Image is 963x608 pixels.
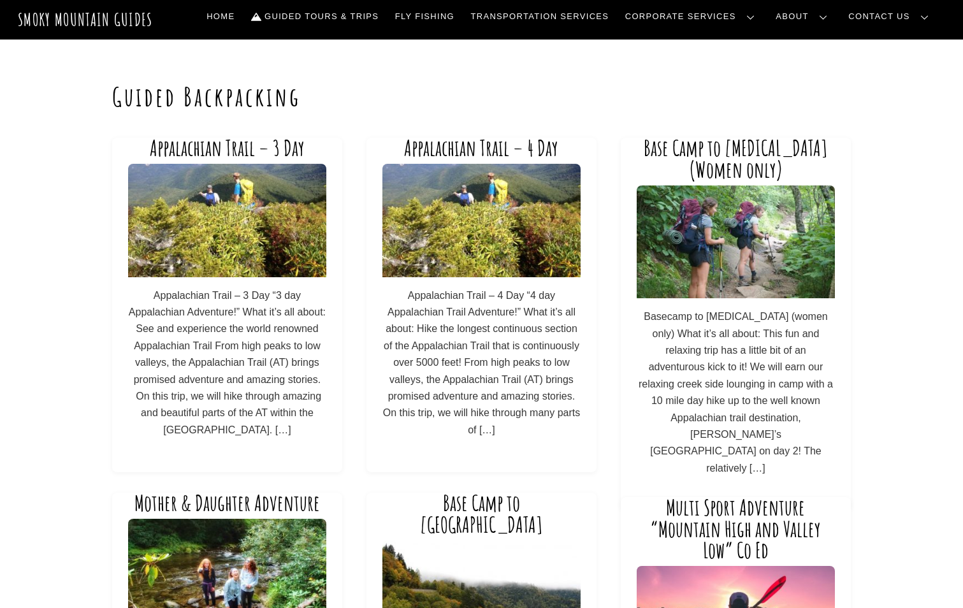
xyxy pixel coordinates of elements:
a: Transportation Services [466,3,614,30]
p: Basecamp to [MEDICAL_DATA] (women only) What it’s all about: This fun and relaxing trip has a lit... [637,308,835,477]
h1: Guided Backpacking [112,82,851,112]
a: Corporate Services [620,3,765,30]
a: Appalachian Trail – 4 Day [404,134,558,161]
a: Contact Us [844,3,939,30]
img: 1448638418078-min [128,164,326,277]
a: Fly Fishing [390,3,460,30]
p: Appalachian Trail – 3 Day “3 day Appalachian Adventure!” What it’s all about: See and experience ... [128,287,326,439]
p: Appalachian Trail – 4 Day “4 day Appalachian Trail Adventure!” What it’s all about: Hike the long... [382,287,581,439]
a: Base Camp to [MEDICAL_DATA] (Women only) [644,134,828,183]
a: Mother & Daughter Adventure [134,489,320,516]
a: Guided Tours & Trips [246,3,384,30]
a: Smoky Mountain Guides [18,9,153,30]
a: Appalachian Trail – 3 Day [150,134,305,161]
a: Home [201,3,240,30]
a: Multi Sport Adventure “Mountain High and Valley Low” Co Ed [650,494,821,563]
img: smokymountainguides.com-backpacking_participants [637,185,835,298]
img: 1448638418078-min [382,164,581,277]
a: Base Camp to [GEOGRAPHIC_DATA] [420,489,543,538]
a: About [771,3,837,30]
